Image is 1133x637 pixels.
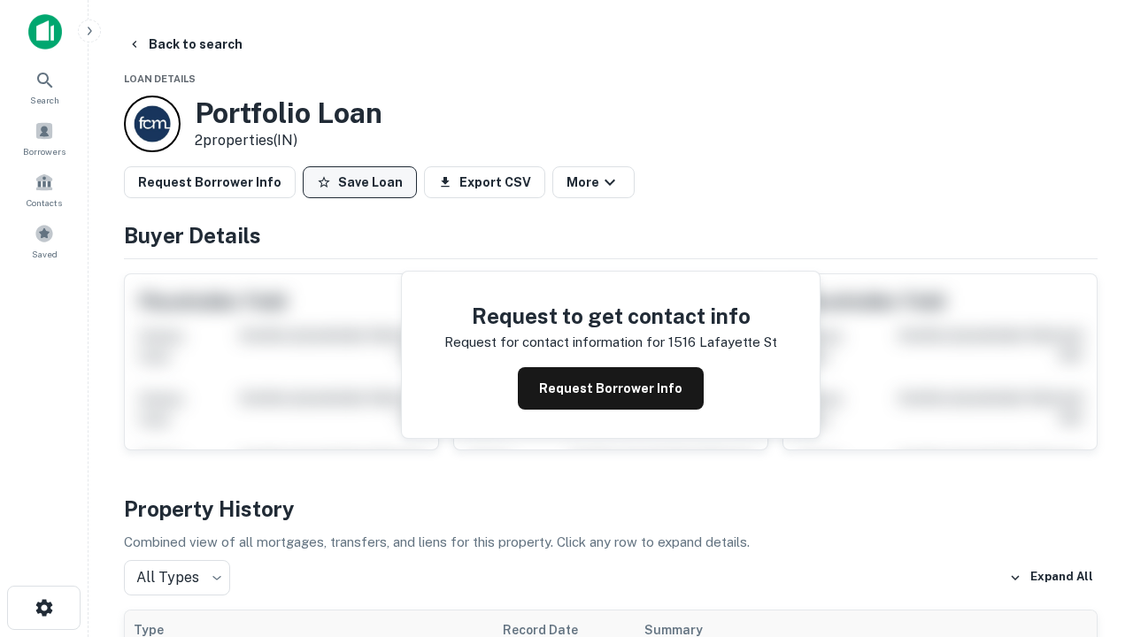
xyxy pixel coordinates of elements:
button: More [552,166,635,198]
img: capitalize-icon.png [28,14,62,50]
span: Saved [32,247,58,261]
button: Request Borrower Info [124,166,296,198]
button: Export CSV [424,166,545,198]
a: Search [5,63,83,111]
span: Borrowers [23,144,66,158]
h4: Buyer Details [124,219,1098,251]
p: 2 properties (IN) [195,130,382,151]
button: Save Loan [303,166,417,198]
p: Combined view of all mortgages, transfers, and liens for this property. Click any row to expand d... [124,532,1098,553]
span: Contacts [27,196,62,210]
p: 1516 lafayette st [668,332,777,353]
button: Back to search [120,28,250,60]
iframe: Chat Widget [1044,439,1133,524]
button: Request Borrower Info [518,367,704,410]
a: Borrowers [5,114,83,162]
h4: Request to get contact info [444,300,777,332]
div: All Types [124,560,230,595]
h4: Property History [124,493,1098,525]
a: Saved [5,217,83,265]
h3: Portfolio Loan [195,96,382,130]
button: Expand All [1005,564,1098,591]
p: Request for contact information for [444,332,665,353]
span: Search [30,93,59,107]
a: Contacts [5,165,83,213]
span: Loan Details [124,73,196,84]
